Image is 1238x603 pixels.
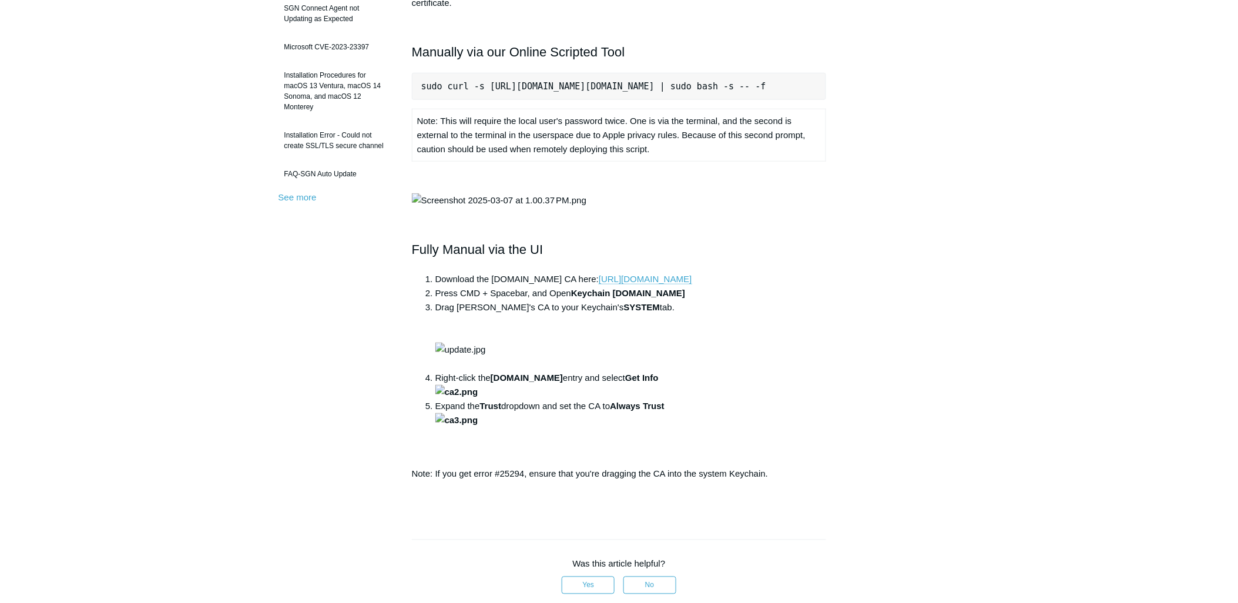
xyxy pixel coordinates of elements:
[599,274,692,284] a: [URL][DOMAIN_NAME]
[412,467,827,481] p: Note: If you get error #25294, ensure that you're dragging the CA into the system Keychain.
[279,64,394,118] a: Installation Procedures for macOS 13 Ventura, macOS 14 Sonoma, and macOS 12 Monterey
[435,343,486,357] img: update.jpg
[435,399,827,455] li: Expand the dropdown and set the CA to
[435,286,827,300] li: Press CMD + Spacebar, and Open
[435,413,478,427] img: ca3.png
[279,163,394,185] a: FAQ-SGN Auto Update
[435,385,478,399] img: ca2.png
[412,109,826,162] td: Note: This will require the local user's password twice. One is via the terminal, and the second ...
[412,73,827,100] pre: sudo curl -s [URL][DOMAIN_NAME][DOMAIN_NAME] | sudo bash -s -- -f
[623,577,676,594] button: This article was not helpful
[435,371,827,399] li: Right-click the entry and select
[412,239,827,260] h2: Fully Manual via the UI
[279,192,317,202] a: See more
[412,42,827,62] h2: Manually via our Online Scripted Tool
[491,373,563,383] strong: [DOMAIN_NAME]
[562,577,615,594] button: This article was helpful
[435,401,665,425] strong: Always Trust
[412,193,586,207] img: Screenshot 2025-03-07 at 1.00.37 PM.png
[480,401,502,411] strong: Trust
[279,124,394,157] a: Installation Error - Could not create SSL/TLS secure channel
[573,559,666,569] span: Was this article helpful?
[435,272,827,286] li: Download the [DOMAIN_NAME] CA here:
[435,373,659,397] strong: Get Info
[279,36,394,58] a: Microsoft CVE-2023-23397
[435,300,827,371] li: Drag [PERSON_NAME]'s CA to your Keychain's tab.
[624,302,660,312] strong: SYSTEM
[571,288,685,298] strong: Keychain [DOMAIN_NAME]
